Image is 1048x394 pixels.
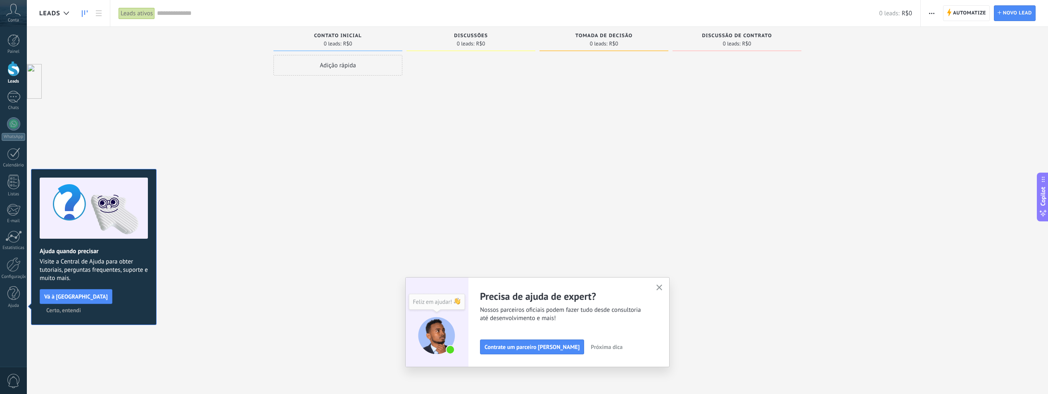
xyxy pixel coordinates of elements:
div: Configurações [2,274,26,280]
span: Discussão de contrato [702,33,772,39]
div: Tomada de decisão [544,33,664,40]
span: R$0 [609,41,618,46]
span: Contato inicial [314,33,361,39]
div: Discussões [411,33,531,40]
div: Listas [2,192,26,197]
div: Ajuda [2,303,26,309]
span: Certo, entendi [46,307,81,313]
a: Automatize [943,5,990,21]
span: Copilot [1039,187,1047,206]
button: Contrate um parceiro [PERSON_NAME] [480,339,584,354]
div: Estatísticas [2,245,26,251]
span: R$0 [476,41,485,46]
span: Tomada de decisão [575,33,632,39]
span: Contrate um parceiro [PERSON_NAME] [485,344,580,350]
div: Chats [2,105,26,111]
h2: Precisa de ajuda de expert? [480,290,646,303]
span: R$0 [742,41,751,46]
span: R$0 [902,9,912,17]
div: Adição rápida [273,55,402,76]
a: Novo lead [994,5,1036,21]
span: Visite a Central de Ajuda para obter tutoriais, perguntas frequentes, suporte e muito mais. [40,258,148,282]
span: R$0 [343,41,352,46]
span: Novo lead [1003,6,1032,21]
a: Lista [92,5,106,21]
span: Leads [39,9,60,17]
span: 0 leads: [590,41,608,46]
h2: Ajuda quando precisar [40,247,148,255]
div: Contato inicial [278,33,398,40]
div: Leads ativos [119,7,155,19]
button: Vá à [GEOGRAPHIC_DATA] [40,289,112,304]
span: 0 leads: [324,41,342,46]
span: 0 leads: [879,9,899,17]
span: Automatize [953,6,986,21]
span: Vá à [GEOGRAPHIC_DATA] [44,294,108,299]
span: 0 leads: [723,41,741,46]
div: WhatsApp [2,133,25,141]
span: Discussões [454,33,488,39]
span: Próxima dica [591,344,623,350]
button: Certo, entendi [43,304,85,316]
div: Leads [2,79,26,84]
a: Leads [78,5,92,21]
span: Nossos parceiros oficiais podem fazer tudo desde consultoria até desenvolvimento e mais! [480,306,646,323]
span: Conta [8,18,19,23]
span: 0 leads: [457,41,475,46]
div: Discussão de contrato [677,33,797,40]
button: Mais [926,5,938,21]
div: Painel [2,49,26,55]
div: Calendário [2,163,26,168]
button: Próxima dica [587,341,626,353]
div: E-mail [2,218,26,224]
